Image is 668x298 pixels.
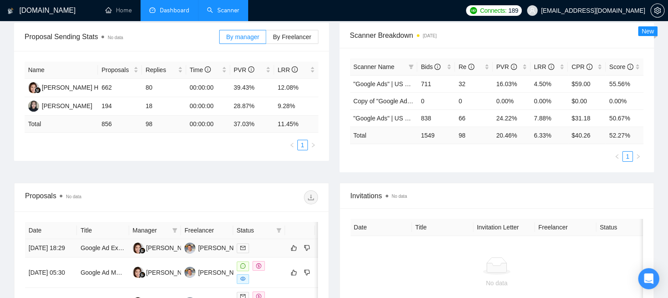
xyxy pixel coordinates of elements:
span: dashboard [149,7,155,13]
th: Proposals [98,62,142,79]
a: NO[PERSON_NAME] [184,244,249,251]
th: Date [25,222,77,239]
span: info-circle [292,66,298,73]
td: 00:00:00 [186,79,230,97]
td: Total [350,127,418,144]
button: setting [650,4,664,18]
span: Replies [145,65,176,75]
li: Previous Page [287,140,297,150]
td: 4.50% [531,75,568,92]
time: [DATE] [423,33,437,38]
th: Date [350,219,412,236]
a: Google Ad Manager (GAM) Expert – React/Next.js Integration for Publisher Website [80,269,309,276]
div: [PERSON_NAME] [198,268,249,277]
span: filter [274,224,283,237]
th: Status [596,219,658,236]
td: 0.00% [493,92,531,109]
td: 37.03 % [230,116,274,133]
span: Manager [133,225,169,235]
div: [PERSON_NAME] Heart [146,268,213,277]
td: 194 [98,97,142,116]
div: No data [357,278,636,288]
li: 1 [622,151,633,162]
td: 00:00:00 [186,116,230,133]
span: info-circle [248,66,254,73]
a: searchScanner [207,7,239,14]
span: info-circle [586,64,592,70]
td: 55.56% [606,75,643,92]
span: By manager [226,33,259,40]
th: Title [77,222,129,239]
span: eye [240,276,246,281]
span: Proposal Sending Stats [25,31,219,42]
img: gigradar-bm.png [139,247,145,254]
td: Total [25,116,98,133]
span: Time [190,66,211,73]
span: info-circle [548,64,554,70]
li: Previous Page [612,151,622,162]
td: 20.46 % [493,127,531,144]
button: right [633,151,643,162]
td: 00:00:00 [186,97,230,116]
td: 711 [417,75,455,92]
li: Next Page [308,140,318,150]
a: homeHome [105,7,132,14]
td: 7.88% [531,109,568,127]
th: Freelancer [535,219,596,236]
button: like [289,267,299,278]
a: setting [650,7,664,14]
span: Scanner Name [354,63,394,70]
td: 28.87% [230,97,274,116]
span: Score [609,63,633,70]
span: mail [240,245,246,251]
span: filter [407,60,415,73]
span: Re [459,63,474,70]
span: filter [170,224,179,237]
span: info-circle [468,64,474,70]
td: 11.45 % [274,116,318,133]
td: $31.18 [568,109,606,127]
td: Google Ad Manager (GAM) Expert – React/Next.js Integration for Publisher Website [77,258,129,288]
th: Title [412,219,473,236]
a: 1 [623,152,632,161]
td: 12.08% [274,79,318,97]
span: Dashboard [160,7,189,14]
span: filter [408,64,414,69]
th: Invitation Letter [473,219,535,236]
div: Open Intercom Messenger [638,268,659,289]
th: Freelancer [181,222,233,239]
span: dollar [256,263,261,269]
td: $59.00 [568,75,606,92]
span: 189 [508,6,518,15]
button: left [612,151,622,162]
td: 0.00% [531,92,568,109]
td: 52.27 % [606,127,643,144]
a: 1 [298,140,307,150]
span: Proposals [101,65,132,75]
span: info-circle [205,66,211,73]
td: 50.67% [606,109,643,127]
div: Proposals [25,190,171,204]
span: filter [276,228,282,233]
img: upwork-logo.png [470,7,477,14]
td: $ 40.26 [568,127,606,144]
td: 66 [455,109,493,127]
div: [PERSON_NAME] [42,101,92,111]
span: like [291,244,297,251]
td: 80 [142,79,186,97]
span: info-circle [627,64,633,70]
td: 0 [455,92,493,109]
img: KH [133,243,144,254]
td: Google Ad Expert for New Service based business [77,239,129,258]
span: Copy of "Google Ads" | US & US Only | Expert [354,98,479,105]
span: No data [108,35,123,40]
span: right [636,154,641,159]
a: "Google Ads" | US & WW | Expert [354,80,445,87]
img: NO [184,267,195,278]
img: gigradar-bm.png [139,272,145,278]
span: No data [66,194,81,199]
td: 1549 [417,127,455,144]
span: Invitations [350,190,643,201]
td: 6.33 % [531,127,568,144]
span: PVR [496,63,517,70]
